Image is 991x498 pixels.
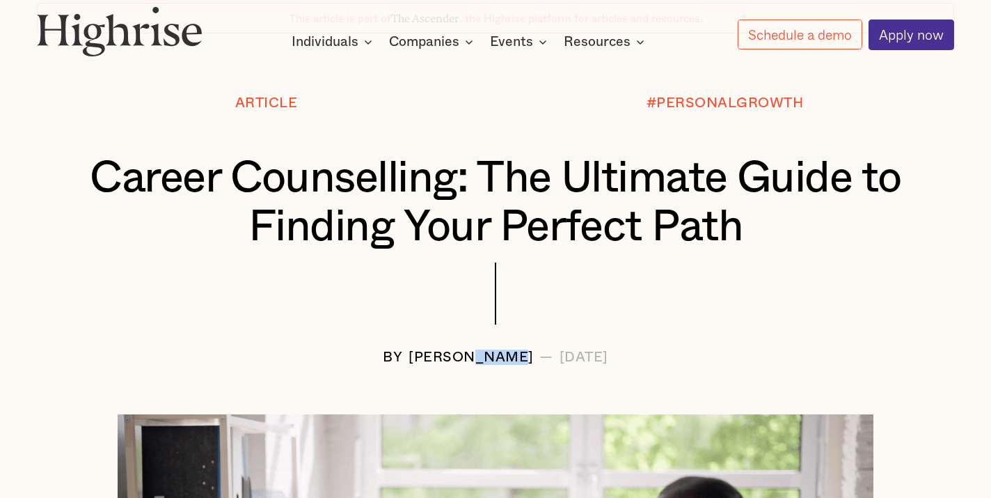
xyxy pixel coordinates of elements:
[389,33,459,50] div: Companies
[292,33,358,50] div: Individuals
[539,350,553,365] div: —
[738,20,862,49] a: Schedule a demo
[647,95,804,111] div: #PERSONALGROWTH
[389,33,477,50] div: Companies
[75,154,916,251] h1: Career Counselling: The Ultimate Guide to Finding Your Perfect Path
[383,350,402,365] div: BY
[490,33,533,50] div: Events
[37,6,203,56] img: Highrise logo
[409,350,534,365] div: [PERSON_NAME]
[490,33,551,50] div: Events
[235,95,298,111] div: Article
[292,33,376,50] div: Individuals
[564,33,631,50] div: Resources
[869,20,954,50] a: Apply now
[560,350,608,365] div: [DATE]
[564,33,649,50] div: Resources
